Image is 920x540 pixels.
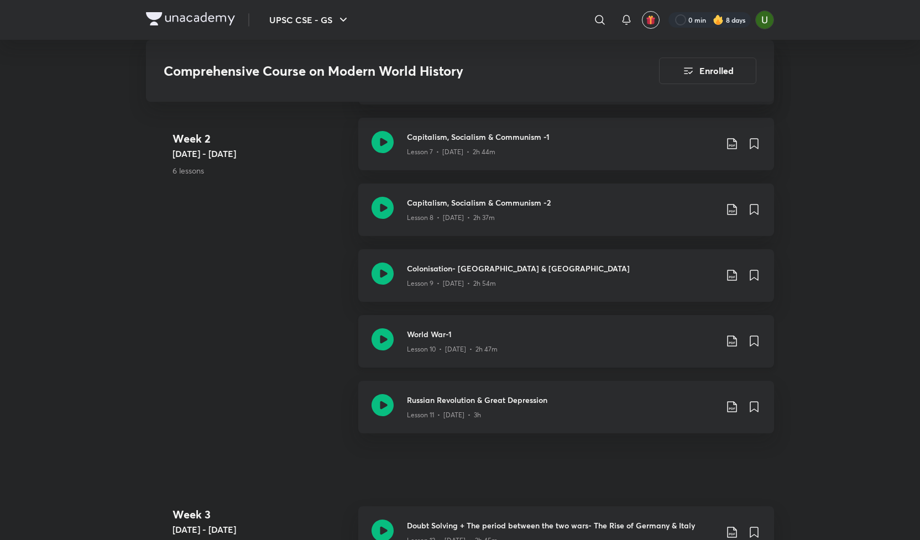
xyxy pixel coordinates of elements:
a: World War-1Lesson 10 • [DATE] • 2h 47m [358,315,774,381]
h3: Capitalism, Socialism & Communism -2 [407,197,717,208]
h4: Week 3 [172,506,349,523]
a: Colonisation- [GEOGRAPHIC_DATA] & [GEOGRAPHIC_DATA]Lesson 9 • [DATE] • 2h 54m [358,249,774,315]
img: avatar [646,15,656,25]
button: Enrolled [659,57,756,84]
h5: [DATE] - [DATE] [172,146,349,160]
img: streak [713,14,724,25]
p: 6 lessons [172,164,349,176]
a: Capitalism, Socialism & Communism -1Lesson 7 • [DATE] • 2h 44m [358,118,774,184]
p: Lesson 9 • [DATE] • 2h 54m [407,279,496,289]
a: Russian Revolution & Great DepressionLesson 11 • [DATE] • 3h [358,381,774,447]
a: Company Logo [146,12,235,28]
h4: Week 2 [172,130,349,146]
h5: [DATE] - [DATE] [172,523,349,536]
a: Capitalism, Socialism & Communism -2Lesson 8 • [DATE] • 2h 37m [358,184,774,249]
h3: Colonisation- [GEOGRAPHIC_DATA] & [GEOGRAPHIC_DATA] [407,263,717,274]
h3: Capitalism, Socialism & Communism -1 [407,131,717,143]
h3: World War-1 [407,328,717,340]
p: Lesson 10 • [DATE] • 2h 47m [407,344,498,354]
h3: Comprehensive Course on Modern World History [164,63,597,79]
button: avatar [642,11,660,29]
p: Lesson 8 • [DATE] • 2h 37m [407,213,495,223]
img: Company Logo [146,12,235,25]
h3: Doubt Solving + The period between the two wars- The Rise of Germany & Italy [407,520,717,531]
h3: Russian Revolution & Great Depression [407,394,717,406]
img: Aishwary Kumar [755,11,774,29]
p: Lesson 7 • [DATE] • 2h 44m [407,147,495,157]
button: UPSC CSE - GS [263,9,357,31]
p: Lesson 11 • [DATE] • 3h [407,410,481,420]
